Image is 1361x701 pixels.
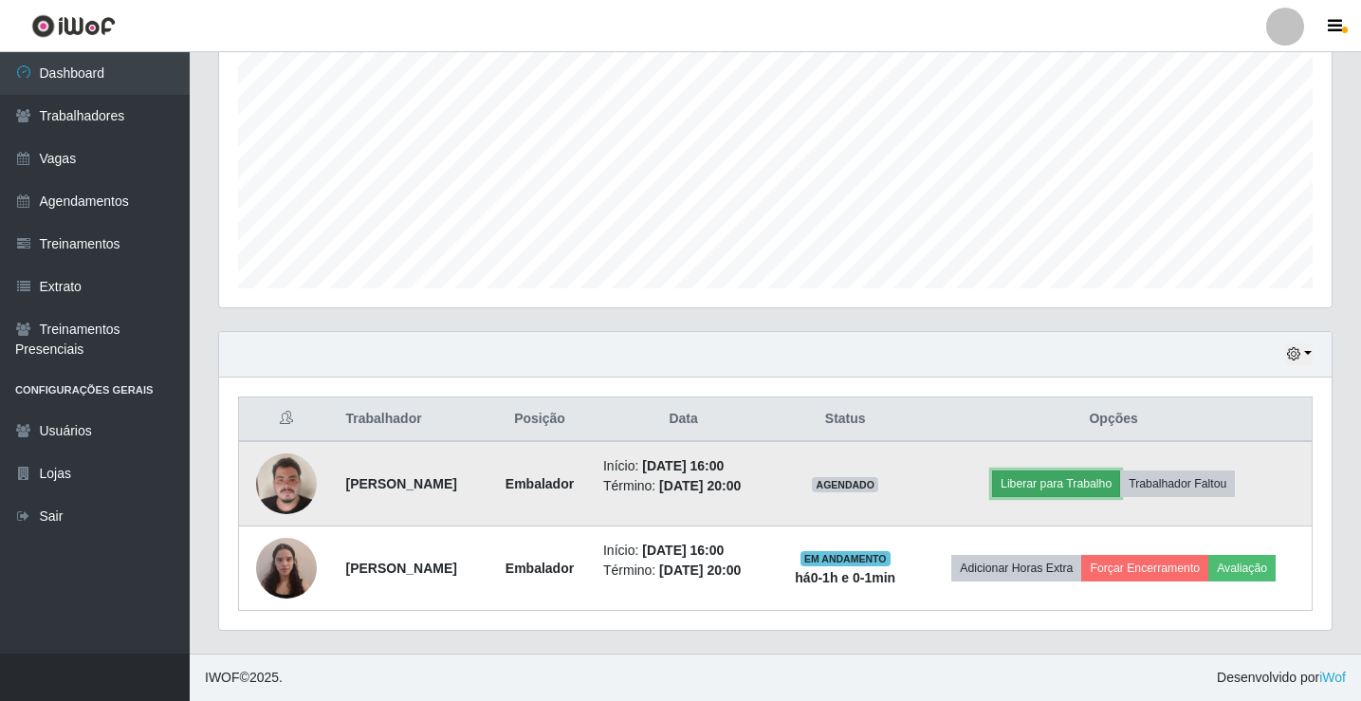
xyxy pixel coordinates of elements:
[603,541,763,561] li: Início:
[992,470,1120,497] button: Liberar para Trabalho
[506,476,574,491] strong: Embalador
[1120,470,1235,497] button: Trabalhador Faltou
[31,14,116,38] img: CoreUI Logo
[256,443,317,524] img: 1701355705796.jpeg
[1319,670,1346,685] a: iWof
[951,555,1081,581] button: Adicionar Horas Extra
[659,563,741,578] time: [DATE] 20:00
[603,561,763,581] li: Término:
[487,397,592,442] th: Posição
[800,551,891,566] span: EM ANDAMENTO
[205,668,283,688] span: © 2025 .
[795,570,895,585] strong: há 0-1 h e 0-1 min
[603,456,763,476] li: Início:
[812,477,878,492] span: AGENDADO
[205,670,240,685] span: IWOF
[659,478,741,493] time: [DATE] 20:00
[603,476,763,496] li: Término:
[592,397,775,442] th: Data
[1081,555,1208,581] button: Forçar Encerramento
[642,458,724,473] time: [DATE] 16:00
[775,397,915,442] th: Status
[346,561,457,576] strong: [PERSON_NAME]
[335,397,487,442] th: Trabalhador
[506,561,574,576] strong: Embalador
[642,543,724,558] time: [DATE] 16:00
[346,476,457,491] strong: [PERSON_NAME]
[256,527,317,608] img: 1726231498379.jpeg
[1217,668,1346,688] span: Desenvolvido por
[915,397,1312,442] th: Opções
[1208,555,1276,581] button: Avaliação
